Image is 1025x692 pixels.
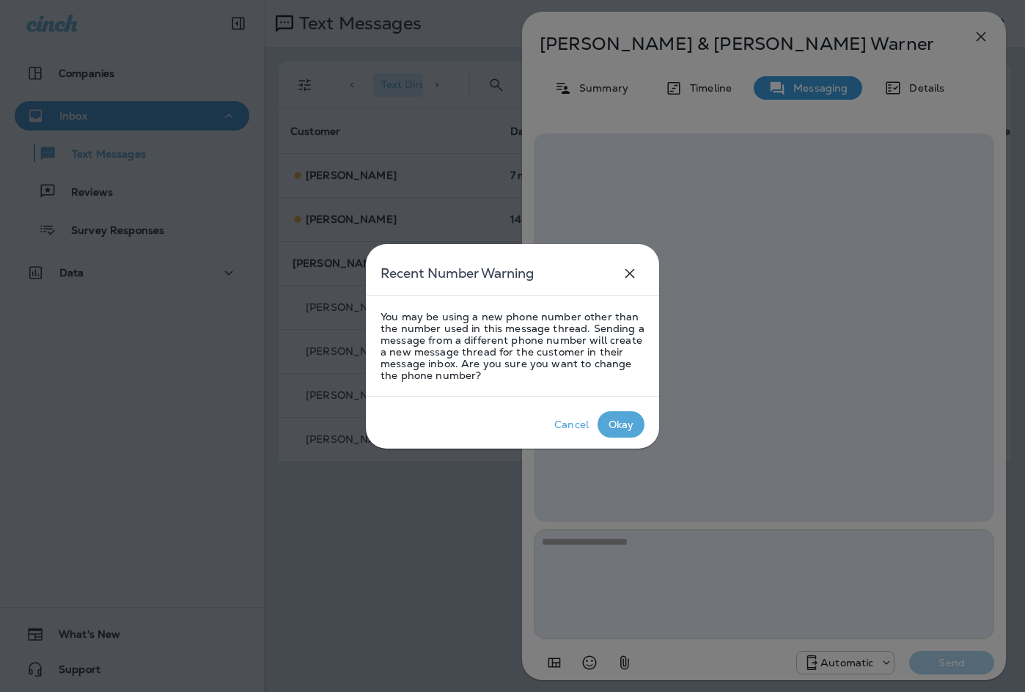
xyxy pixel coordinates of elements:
h5: Recent Number Warning [381,262,534,285]
div: Okay [609,419,634,430]
div: Cancel [554,419,589,430]
button: close [615,259,644,288]
button: Okay [598,411,644,438]
p: You may be using a new phone number other than the number used in this message thread. Sending a ... [381,311,644,381]
button: Cancel [545,411,598,438]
